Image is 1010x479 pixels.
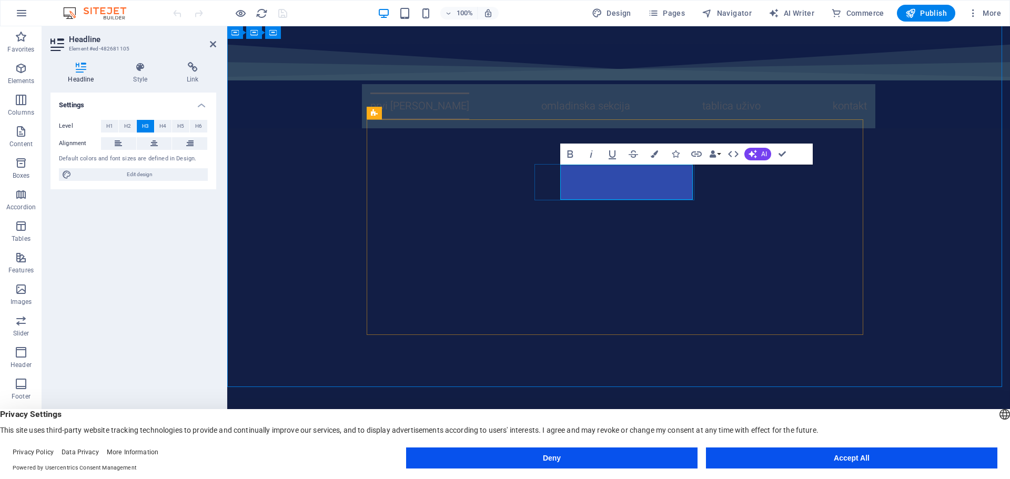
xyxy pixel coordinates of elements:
[588,5,635,22] button: Design
[6,203,36,211] p: Accordion
[50,62,116,84] h4: Headline
[59,120,101,133] label: Level
[159,120,166,133] span: H4
[60,7,139,19] img: Editor Logo
[255,7,268,19] button: reload
[7,45,34,54] p: Favorites
[827,5,888,22] button: Commerce
[169,62,216,84] h4: Link
[50,93,216,111] h4: Settings
[592,8,631,18] span: Design
[59,168,208,181] button: Edit design
[101,120,118,133] button: H1
[560,144,580,165] button: Bold (Ctrl+B)
[59,137,101,150] label: Alignment
[744,148,771,160] button: AI
[69,35,216,44] h2: Headline
[195,120,202,133] span: H6
[698,5,756,22] button: Navigator
[177,120,184,133] span: H5
[665,144,685,165] button: Icons
[69,44,195,54] h3: Element #ed-482681105
[11,298,32,306] p: Images
[8,266,34,274] p: Features
[190,120,207,133] button: H6
[772,144,792,165] button: Confirm (Ctrl+⏎)
[59,155,208,164] div: Default colors and font sizes are defined in Design.
[8,108,34,117] p: Columns
[897,5,955,22] button: Publish
[708,144,722,165] button: Data Bindings
[9,140,33,148] p: Content
[13,171,30,180] p: Boxes
[602,144,622,165] button: Underline (Ctrl+U)
[968,8,1001,18] span: More
[106,120,113,133] span: H1
[644,5,689,22] button: Pages
[124,120,131,133] span: H2
[761,151,767,157] span: AI
[8,77,35,85] p: Elements
[702,8,752,18] span: Navigator
[172,120,189,133] button: H5
[764,5,819,22] button: AI Writer
[588,5,635,22] div: Design (Ctrl+Alt+Y)
[155,120,172,133] button: H4
[648,8,685,18] span: Pages
[581,144,601,165] button: Italic (Ctrl+I)
[13,329,29,338] p: Slider
[75,168,205,181] span: Edit design
[769,8,814,18] span: AI Writer
[623,144,643,165] button: Strikethrough
[12,392,31,401] p: Footer
[440,7,478,19] button: 100%
[644,144,664,165] button: Colors
[483,8,493,18] i: On resize automatically adjust zoom level to fit chosen device.
[686,144,706,165] button: Link
[119,120,136,133] button: H2
[12,235,31,243] p: Tables
[234,7,247,19] button: Click here to leave preview mode and continue editing
[137,120,154,133] button: H3
[964,5,1005,22] button: More
[905,8,947,18] span: Publish
[142,120,149,133] span: H3
[116,62,169,84] h4: Style
[256,7,268,19] i: Reload page
[831,8,884,18] span: Commerce
[456,7,473,19] h6: 100%
[11,361,32,369] p: Header
[723,144,743,165] button: HTML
